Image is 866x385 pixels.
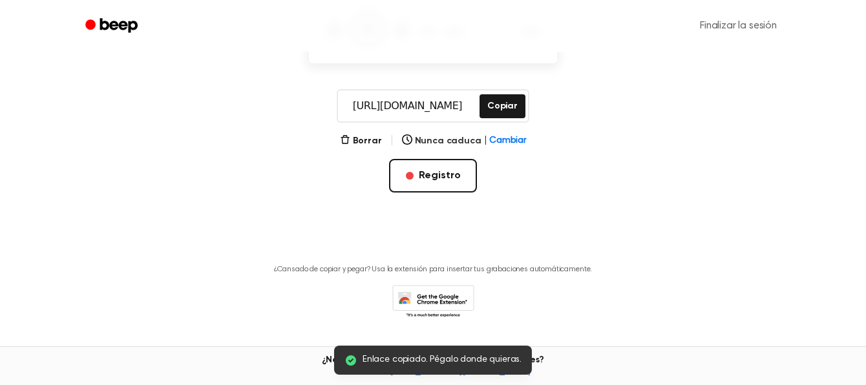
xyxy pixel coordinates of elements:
[76,14,149,39] a: Bip
[687,10,790,41] a: Finalizar la sesión
[480,94,525,118] button: Copiar
[335,367,387,376] font: Contáctenos
[390,367,531,376] a: [EMAIL_ADDRESS][DOMAIN_NAME]
[419,171,461,181] font: Registro
[402,134,527,148] button: Nunca caduca|Cambiar
[415,136,481,145] font: Nunca caduca
[274,265,592,273] font: ¿Cansado de copiar y pegar? Usa la extensión para insertar tus grabaciones automáticamente.
[363,355,522,364] font: Enlace copiado. Pégalo donde quieras.
[322,355,544,364] font: ¿Necesita ayuda o tiene solicitudes de funciones?
[489,136,526,145] font: Cambiar
[487,101,518,110] font: Copiar
[700,21,777,31] font: Finalizar la sesión
[340,134,382,148] button: Borrar
[484,136,487,145] font: |
[390,136,394,146] font: |
[353,136,382,145] font: Borrar
[389,159,478,192] button: Registro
